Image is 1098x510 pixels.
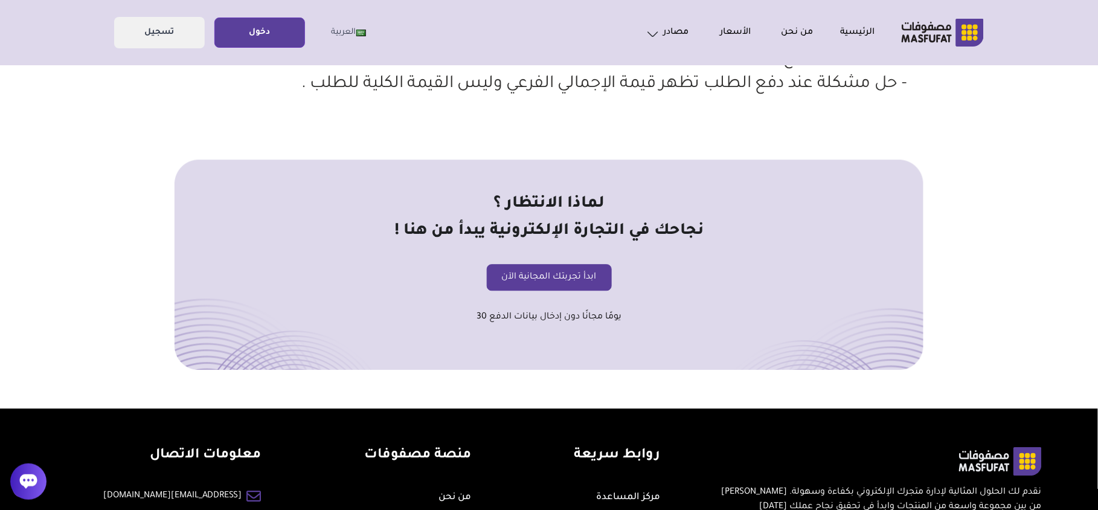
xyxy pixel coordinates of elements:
[232,222,866,242] h2: نجاحك في التجارة الإلكترونية يبدأ من هنا !
[626,24,689,41] a: مصادر
[596,492,660,503] a: مركز المساعدة
[315,18,382,47] a: العربية
[574,447,660,465] h4: روابط سريعة
[115,19,204,47] a: تسجيل
[438,492,471,503] a: من نحن
[215,19,304,47] a: دخول
[689,25,751,40] a: الأسعار
[477,310,621,324] p: 30 يومًا مجانًا دون إدخال بيانات الدفع
[902,19,984,47] img: شركة مصفوفات البرمجية
[103,489,242,503] a: [EMAIL_ADDRESS][DOMAIN_NAME]
[751,25,813,40] a: من نحن
[502,270,597,285] a: ابدأ تجربتك المجانية الآن
[364,447,471,465] h4: منصة مصفوفات
[103,447,262,465] h4: معلومات الاتصال
[114,17,205,48] button: تسجيل
[813,25,875,40] a: الرئيسية
[214,18,305,48] button: دخول
[487,264,612,291] button: ابدأ تجربتك المجانية الآن
[356,30,366,36] img: Eng
[232,195,866,215] h2: لماذا الانتظار ؟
